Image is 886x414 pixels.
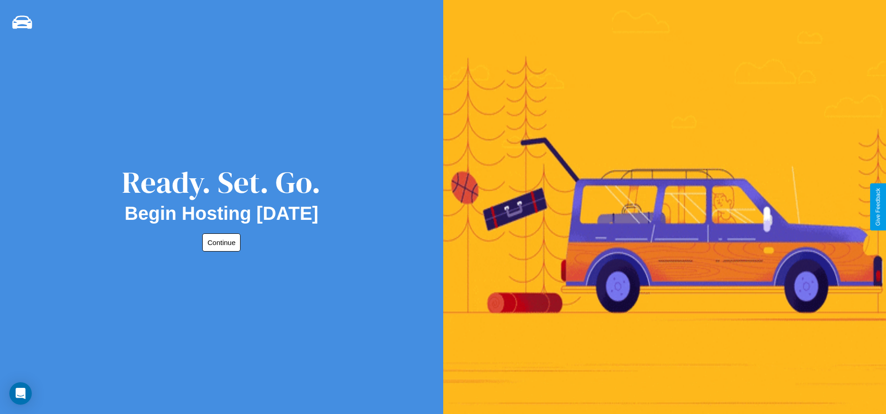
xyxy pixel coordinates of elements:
button: Continue [202,233,241,252]
h2: Begin Hosting [DATE] [125,203,319,224]
div: Ready. Set. Go. [122,161,321,203]
div: Give Feedback [875,188,881,226]
div: Open Intercom Messenger [9,382,32,405]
